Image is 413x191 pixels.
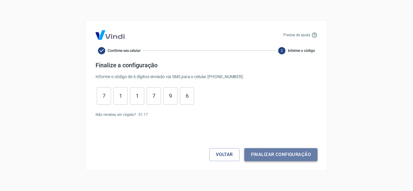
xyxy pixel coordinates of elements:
[281,49,283,53] text: 2
[138,112,148,117] p: 01 : 17
[108,48,141,53] span: Confirme seu celular
[244,148,317,161] button: Finalizar configuração
[96,30,125,40] img: Logo Vind
[283,32,310,38] p: Precisa de ajuda
[288,48,315,53] span: Informe o código
[96,112,136,117] p: Não recebeu um cógido?
[96,74,317,80] p: Informe o código de 6 dígitos enviado via SMS para o celular [PHONE_NUMBER] .
[209,148,239,161] button: Voltar
[96,62,317,69] h4: Finalize a configuração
